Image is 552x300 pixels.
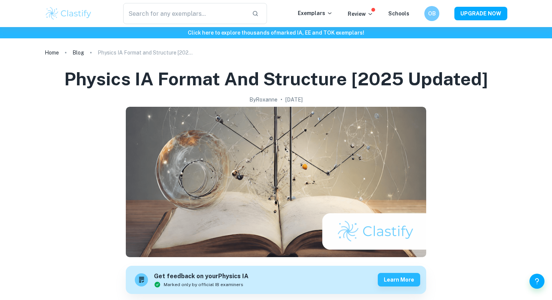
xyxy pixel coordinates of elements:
h6: Click here to explore thousands of marked IA, EE and TOK exemplars ! [2,29,550,37]
span: Marked only by official IB examiners [164,281,243,288]
a: Get feedback on yourPhysics IAMarked only by official IB examinersLearn more [126,266,426,294]
a: Schools [388,11,409,17]
h6: OB [428,9,436,18]
button: UPGRADE NOW [454,7,507,20]
img: Clastify logo [45,6,92,21]
a: Blog [72,47,84,58]
h2: [DATE] [285,95,303,104]
button: OB [424,6,439,21]
a: Home [45,47,59,58]
p: Review [348,10,373,18]
p: Exemplars [298,9,333,17]
h1: Physics IA Format and Structure [2025 updated] [64,67,488,91]
h6: Get feedback on your Physics IA [154,272,249,281]
img: Physics IA Format and Structure [2025 updated] cover image [126,107,426,257]
p: • [281,95,282,104]
p: Physics IA Format and Structure [2025 updated] [98,48,195,57]
button: Learn more [378,273,420,286]
button: Help and Feedback [529,274,544,289]
input: Search for any exemplars... [123,3,246,24]
h2: By Roxanne [249,95,278,104]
